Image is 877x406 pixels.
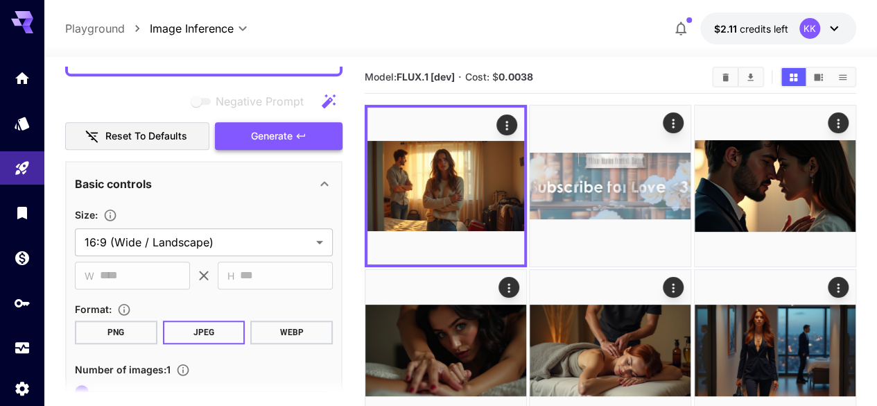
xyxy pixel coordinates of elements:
div: Wallet [14,249,31,267]
span: Format : [75,303,112,315]
span: 16:9 (Wide / Landscape) [85,234,311,251]
button: Clear All [713,68,738,86]
button: JPEG [163,321,245,344]
div: Playground [14,160,31,177]
p: · [458,69,462,85]
button: Show media in list view [831,68,855,86]
button: Reset to defaults [65,122,209,151]
button: Choose the file format for the output image. [112,303,137,316]
span: $2.11 [714,23,740,35]
b: FLUX.1 [dev] [397,71,455,83]
button: Show media in grid view [781,68,806,86]
nav: breadcrumb [65,20,150,37]
div: Models [14,115,31,132]
a: Playground [65,20,125,37]
div: Show media in grid viewShow media in video viewShow media in list view [780,67,856,87]
div: Actions [828,112,849,133]
button: Download All [738,68,763,86]
div: Actions [498,277,519,298]
div: Usage [14,339,31,357]
div: Clear AllDownload All [712,67,764,87]
div: Actions [663,277,684,298]
div: $2.10667 [714,22,788,36]
div: Actions [496,115,517,135]
span: Negative Prompt [216,93,304,110]
button: Adjust the dimensions of the generated image by specifying its width and height in pixels, or sel... [98,208,123,222]
div: Library [14,204,31,221]
div: API Keys [14,294,31,312]
div: Actions [663,112,684,133]
div: Basic controls [75,167,333,201]
span: Number of images : 1 [75,364,171,375]
button: Specify how many images to generate in a single request. Each image generation will be charged se... [171,363,196,377]
div: Settings [14,380,31,397]
button: $2.10667KK [700,12,856,44]
button: Generate [215,122,342,151]
span: Cost: $ [465,71,533,83]
span: Negative prompts are not compatible with the selected model. [188,92,315,110]
button: Show media in video view [806,68,831,86]
button: PNG [75,321,157,344]
span: W [85,268,94,284]
span: credits left [740,23,788,35]
button: WEBP [250,321,333,344]
div: KK [799,18,820,39]
img: 9k= [367,108,524,264]
p: Basic controls [75,176,152,192]
span: Image Inference [150,20,234,37]
span: H [227,268,234,284]
span: Generate [251,128,293,145]
span: Model: [365,71,455,83]
img: 2Q== [530,105,691,267]
span: Size : [75,209,98,221]
img: Z [695,105,856,267]
b: 0.0038 [498,71,533,83]
div: Actions [828,277,849,298]
div: Home [14,69,31,87]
